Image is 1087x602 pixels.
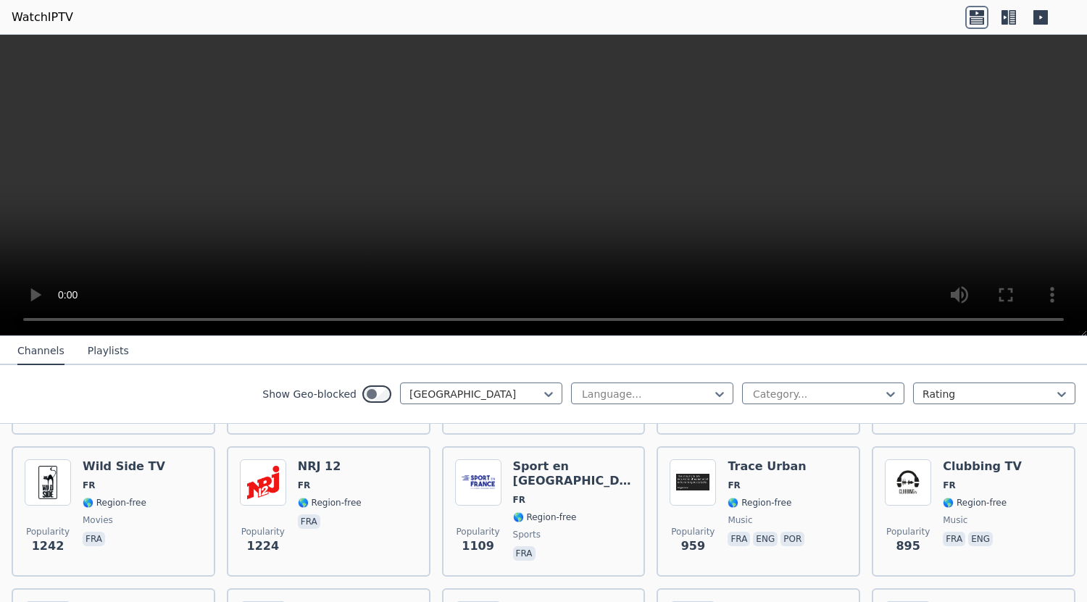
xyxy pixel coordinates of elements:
span: 895 [896,538,920,555]
img: Wild Side TV [25,459,71,506]
span: sports [513,529,541,540]
span: 🌎 Region-free [298,497,362,509]
h6: Sport en [GEOGRAPHIC_DATA] [513,459,633,488]
p: por [780,532,804,546]
p: eng [968,532,993,546]
span: Popularity [886,526,930,538]
img: NRJ 12 [240,459,286,506]
img: Sport en France [455,459,501,506]
span: 🌎 Region-free [513,511,577,523]
span: music [728,514,752,526]
span: 959 [681,538,705,555]
p: eng [753,532,778,546]
span: FR [728,480,740,491]
p: fra [298,514,320,529]
p: fra [728,532,750,546]
span: Popularity [457,526,500,538]
span: 🌎 Region-free [943,497,1007,509]
span: Popularity [241,526,285,538]
a: WatchIPTV [12,9,73,26]
span: 1109 [462,538,494,555]
h6: Clubbing TV [943,459,1022,474]
h6: NRJ 12 [298,459,362,474]
span: 🌎 Region-free [83,497,146,509]
span: 1224 [247,538,280,555]
span: FR [943,480,955,491]
span: FR [83,480,95,491]
label: Show Geo-blocked [262,387,357,401]
span: FR [298,480,310,491]
h6: Wild Side TV [83,459,165,474]
p: fra [943,532,965,546]
span: music [943,514,967,526]
span: Popularity [26,526,70,538]
button: Channels [17,338,64,365]
span: 1242 [32,538,64,555]
p: fra [83,532,105,546]
span: movies [83,514,113,526]
h6: Trace Urban [728,459,807,474]
img: Clubbing TV [885,459,931,506]
button: Playlists [88,338,129,365]
p: fra [513,546,536,561]
span: 🌎 Region-free [728,497,791,509]
span: Popularity [671,526,715,538]
span: FR [513,494,525,506]
img: Trace Urban [670,459,716,506]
